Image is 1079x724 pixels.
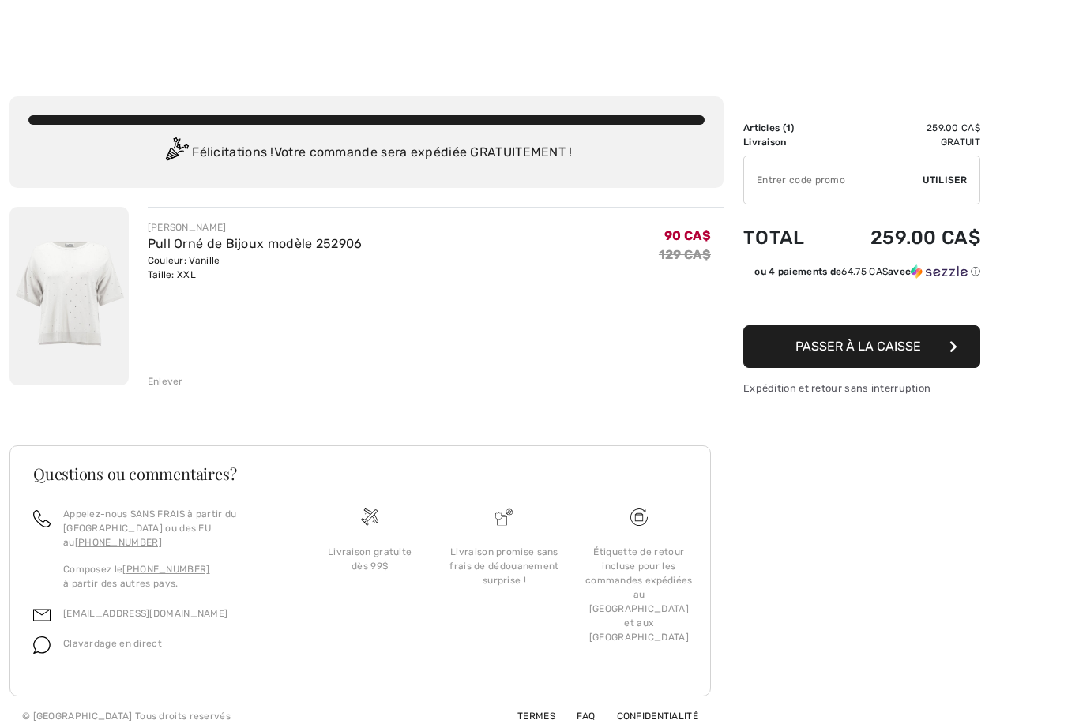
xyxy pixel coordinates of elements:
div: [PERSON_NAME] [148,220,363,234]
a: [PHONE_NUMBER] [122,564,209,575]
p: Composez le à partir des autres pays. [63,562,284,591]
img: Sezzle [911,264,968,279]
div: Étiquette de retour incluse pour les commandes expédiées au [GEOGRAPHIC_DATA] et aux [GEOGRAPHIC_... [585,545,694,644]
img: Livraison promise sans frais de dédouanement surprise&nbsp;! [495,508,513,526]
p: Appelez-nous SANS FRAIS à partir du [GEOGRAPHIC_DATA] ou des EU au [63,507,284,550]
div: ou 4 paiements de avec [754,264,980,279]
div: © [GEOGRAPHIC_DATA] Tous droits reservés [22,709,231,723]
span: 1 [786,122,791,133]
div: Enlever [148,374,183,388]
span: 90 CA$ [664,228,711,243]
div: Livraison gratuite dès 99$ [315,545,424,573]
button: Passer à la caisse [743,325,980,368]
td: 259.00 CA$ [828,211,980,264]
td: 259.00 CA$ [828,121,980,135]
span: Passer à la caisse [795,339,921,354]
span: 64.75 CA$ [841,266,888,277]
a: Pull Orné de Bijoux modèle 252906 [148,236,363,251]
a: Termes [498,711,555,722]
td: Livraison [743,135,828,149]
s: 129 CA$ [659,247,711,262]
a: [EMAIL_ADDRESS][DOMAIN_NAME] [63,608,227,619]
input: Code promo [744,156,923,204]
img: Livraison gratuite dès 99$ [630,508,648,526]
img: Pull Orné de Bijoux modèle 252906 [9,207,129,385]
td: Gratuit [828,135,980,149]
span: Clavardage en direct [63,638,162,649]
div: Couleur: Vanille Taille: XXL [148,253,363,282]
a: Confidentialité [598,711,699,722]
td: Articles ( ) [743,121,828,135]
a: FAQ [558,711,595,722]
td: Total [743,211,828,264]
div: ou 4 paiements de64.75 CA$avecSezzle Cliquez pour en savoir plus sur Sezzle [743,264,980,284]
span: Utiliser [923,173,967,187]
div: Expédition et retour sans interruption [743,381,980,396]
img: chat [33,636,51,654]
img: Livraison gratuite dès 99$ [361,508,378,526]
img: email [33,606,51,624]
iframe: PayPal-paypal [743,284,980,320]
a: [PHONE_NUMBER] [75,537,162,548]
div: Félicitations ! Votre commande sera expédiée GRATUITEMENT ! [28,137,705,169]
div: Livraison promise sans frais de dédouanement surprise ! [449,545,558,587]
img: call [33,510,51,527]
img: Congratulation2.svg [160,137,192,169]
h3: Questions ou commentaires? [33,466,687,482]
